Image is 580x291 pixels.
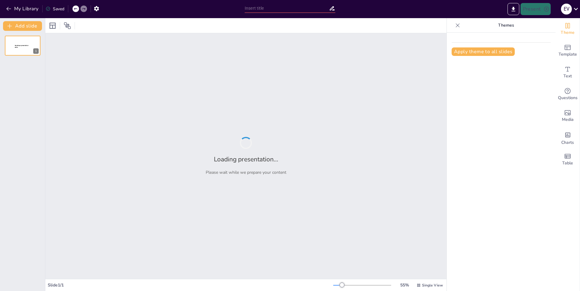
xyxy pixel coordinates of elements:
[5,4,41,14] button: My Library
[561,4,572,15] div: E V
[245,4,329,13] input: Insert title
[559,51,577,58] span: Template
[46,6,64,12] div: Saved
[422,283,443,288] span: Single View
[561,29,575,36] span: Theme
[562,116,574,123] span: Media
[48,21,57,31] div: Layout
[556,18,580,40] div: Change the overall theme
[15,45,28,48] span: Sendsteps presentation editor
[64,22,71,29] span: Position
[206,170,286,175] p: Please wait while we prepare your content
[562,160,573,167] span: Table
[556,149,580,170] div: Add a table
[5,36,40,56] div: 1
[558,95,578,101] span: Questions
[214,155,278,163] h2: Loading presentation...
[397,282,412,288] div: 55 %
[556,105,580,127] div: Add images, graphics, shapes or video
[507,3,519,15] button: Export to PowerPoint
[520,3,551,15] button: Present
[48,282,333,288] div: Slide 1 / 1
[563,73,572,79] span: Text
[33,48,39,54] div: 1
[561,139,574,146] span: Charts
[556,127,580,149] div: Add charts and graphs
[556,83,580,105] div: Get real-time input from your audience
[452,47,515,56] button: Apply theme to all slides
[462,18,549,33] p: Themes
[561,3,572,15] button: E V
[556,62,580,83] div: Add text boxes
[556,40,580,62] div: Add ready made slides
[3,21,42,31] button: Add slide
